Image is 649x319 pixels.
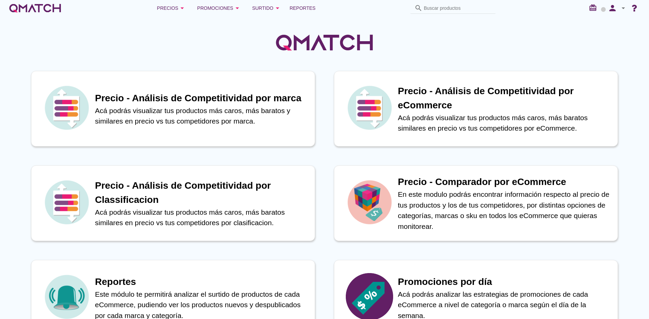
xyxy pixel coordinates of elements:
[95,207,308,228] p: Acá podrás visualizar tus productos más caros, más baratos similares en precio vs tus competidore...
[424,3,491,14] input: Buscar productos
[346,179,393,226] img: icon
[346,84,393,131] img: icon
[95,91,308,105] h1: Precio - Análisis de Competitividad por marca
[589,4,600,12] i: redeem
[95,179,308,207] h1: Precio - Análisis de Competitividad por Classificacion
[398,189,611,232] p: En este modulo podrás encontrar información respecto al precio de tus productos y los de tus comp...
[414,4,423,12] i: search
[43,84,90,131] img: icon
[95,105,308,127] p: Acá podrás visualizar tus productos más caros, más baratos y similares en precio vs tus competido...
[619,4,627,12] i: arrow_drop_down
[324,165,627,241] a: iconPrecio - Comparador por eCommerceEn este modulo podrás encontrar información respecto al prec...
[151,1,192,15] button: Precios
[247,1,287,15] button: Surtido
[398,175,611,189] h1: Precio - Comparador por eCommerce
[324,71,627,147] a: iconPrecio - Análisis de Competitividad por eCommerceAcá podrás visualizar tus productos más caro...
[606,3,619,13] i: person
[398,112,611,134] p: Acá podrás visualizar tus productos más caros, más baratos similares en precio vs tus competidore...
[274,26,375,59] img: QMatchLogo
[233,4,241,12] i: arrow_drop_down
[273,4,282,12] i: arrow_drop_down
[43,179,90,226] img: icon
[192,1,247,15] button: Promociones
[178,4,186,12] i: arrow_drop_down
[22,165,324,241] a: iconPrecio - Análisis de Competitividad por ClassificacionAcá podrás visualizar tus productos más...
[8,1,62,15] a: white-qmatch-logo
[398,275,611,289] h1: Promociones por día
[290,4,316,12] span: Reportes
[252,4,282,12] div: Surtido
[157,4,186,12] div: Precios
[95,275,308,289] h1: Reportes
[287,1,318,15] a: Reportes
[398,84,611,112] h1: Precio - Análisis de Competitividad por eCommerce
[22,71,324,147] a: iconPrecio - Análisis de Competitividad por marcaAcá podrás visualizar tus productos más caros, m...
[197,4,241,12] div: Promociones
